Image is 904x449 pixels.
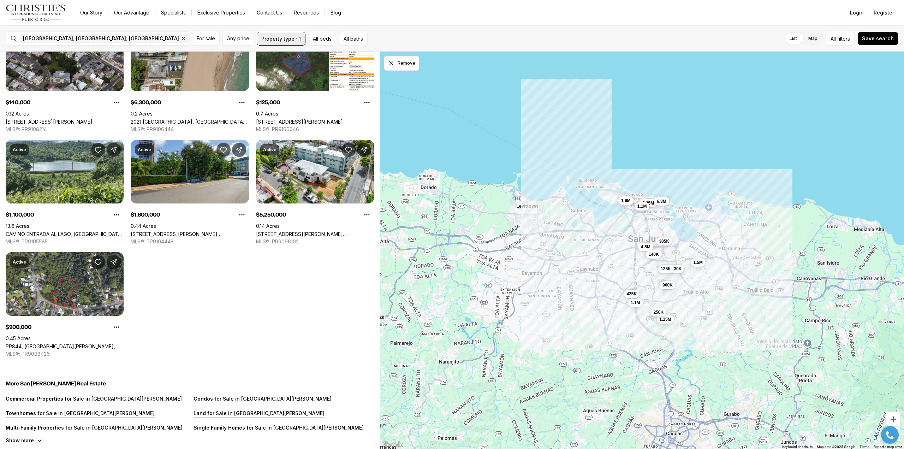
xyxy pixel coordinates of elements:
[874,445,902,449] a: Report a map error
[131,119,249,125] a: 2021 CALLE ITALIA, SAN JUAN PR, 00911
[860,445,869,449] a: Terms
[308,32,336,46] button: All beds
[131,231,249,237] a: 631 FERNANDEZ JUNCOS AVE, SAN JUAN PR, 00907
[23,36,179,41] span: [GEOGRAPHIC_DATA], [GEOGRAPHIC_DATA], [GEOGRAPHIC_DATA]
[138,147,151,153] p: Active
[194,396,213,402] p: Condos
[690,258,706,267] button: 1.5M
[693,260,703,265] span: 1.5M
[638,198,650,207] button: 2M
[850,10,864,16] span: Login
[650,308,666,317] button: 250K
[155,8,191,18] a: Specialists
[194,410,206,416] p: Land
[206,410,325,416] p: for Sale in [GEOGRAPHIC_DATA][PERSON_NAME]
[649,252,659,257] span: 140K
[109,208,124,222] button: Property options
[63,396,182,402] p: for Sale in [GEOGRAPHIC_DATA][PERSON_NAME]
[857,32,898,45] button: Save search
[6,231,124,237] a: CAMINO ENTRADA AL LAGO, SAN JUAN PR, 00926
[660,281,676,289] button: 900K
[634,202,649,211] button: 1.1M
[826,32,855,46] button: Allfilters
[6,380,374,387] h5: More San [PERSON_NAME] Real Estate
[6,119,93,125] a: M20 CORNELL STREET, SAN JUAN PR, 00927
[213,396,332,402] p: for Sale in [GEOGRAPHIC_DATA][PERSON_NAME]
[360,95,374,110] button: Property options
[194,425,364,431] a: Single Family Homes for Sale in [GEOGRAPHIC_DATA][PERSON_NAME]
[341,143,356,157] button: Save Property: 1430 WILSON ST
[638,243,653,251] button: 4.5M
[6,4,66,21] img: logo
[251,8,288,18] button: Contact Us
[192,32,220,46] button: For sale
[886,412,900,426] button: Zoom in
[637,203,647,209] span: 1.1M
[653,309,664,315] span: 250K
[107,143,121,157] button: Share Property
[227,36,249,41] span: Any price
[216,143,231,157] button: Save Property: 631 FERNANDEZ JUNCOS AVE
[671,266,682,272] span: 130K
[654,197,669,206] button: 6.3M
[837,35,850,42] span: filters
[339,32,368,46] button: All baths
[656,237,672,246] button: 385K
[658,265,674,273] button: 125K
[862,36,894,41] span: Save search
[639,199,656,207] button: 5.25M
[618,196,633,205] button: 1.6M
[869,6,898,20] button: Register
[107,255,121,269] button: Share Property
[6,410,155,416] a: Townhomes for Sale in [GEOGRAPHIC_DATA][PERSON_NAME]
[194,396,332,402] a: Condos for Sale in [GEOGRAPHIC_DATA][PERSON_NAME]
[6,437,42,443] button: Show more
[91,255,105,269] button: Save Property: PR844
[642,200,654,206] span: 5.25M
[194,425,245,431] p: Single Family Homes
[360,208,374,222] button: Property options
[91,143,105,157] button: Save Property: CAMINO ENTRADA AL LAGO
[662,282,673,288] span: 900K
[621,198,630,203] span: 1.6M
[232,143,246,157] button: Share Property
[36,410,155,416] p: for Sale in [GEOGRAPHIC_DATA][PERSON_NAME]
[245,425,364,431] p: for Sale in [GEOGRAPHIC_DATA][PERSON_NAME]
[325,8,347,18] a: Blog
[257,32,305,46] button: Property type · 1
[13,147,26,153] p: Active
[75,8,108,18] a: Our Story
[357,143,371,157] button: Share Property
[626,291,637,297] span: 425K
[256,231,374,237] a: 1430 WILSON ST, SAN JUAN PR, 00907
[197,36,215,41] span: For sale
[192,8,251,18] a: Exclusive Properties
[13,259,26,265] p: Active
[831,35,836,42] span: All
[109,95,124,110] button: Property options
[657,199,666,204] span: 6.3M
[803,32,823,45] label: Map
[6,396,63,402] p: Commercial Properties
[194,410,325,416] a: Land for Sale in [GEOGRAPHIC_DATA][PERSON_NAME]
[668,265,684,273] button: 130K
[784,32,803,45] label: List
[659,317,671,322] span: 1.15M
[641,244,650,250] span: 4.5M
[235,208,249,222] button: Property options
[263,147,276,153] p: Active
[661,266,671,272] span: 125K
[874,10,894,16] span: Register
[6,410,36,416] p: Townhomes
[256,119,343,125] a: 57 LOT OF 2850 SQ MTS ST #B, SAN JUAN PR, 00936
[64,425,183,431] p: for Sale in [GEOGRAPHIC_DATA][PERSON_NAME]
[659,238,669,244] span: 385K
[109,320,124,334] button: Property options
[631,300,640,306] span: 1.1M
[6,343,124,349] a: PR844, SAN JUAN PR, 00926
[6,425,64,431] p: Multi-Family Properties
[817,445,855,449] span: Map data ©2025 Google
[384,56,419,71] button: Dismiss drawing
[846,6,868,20] button: Login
